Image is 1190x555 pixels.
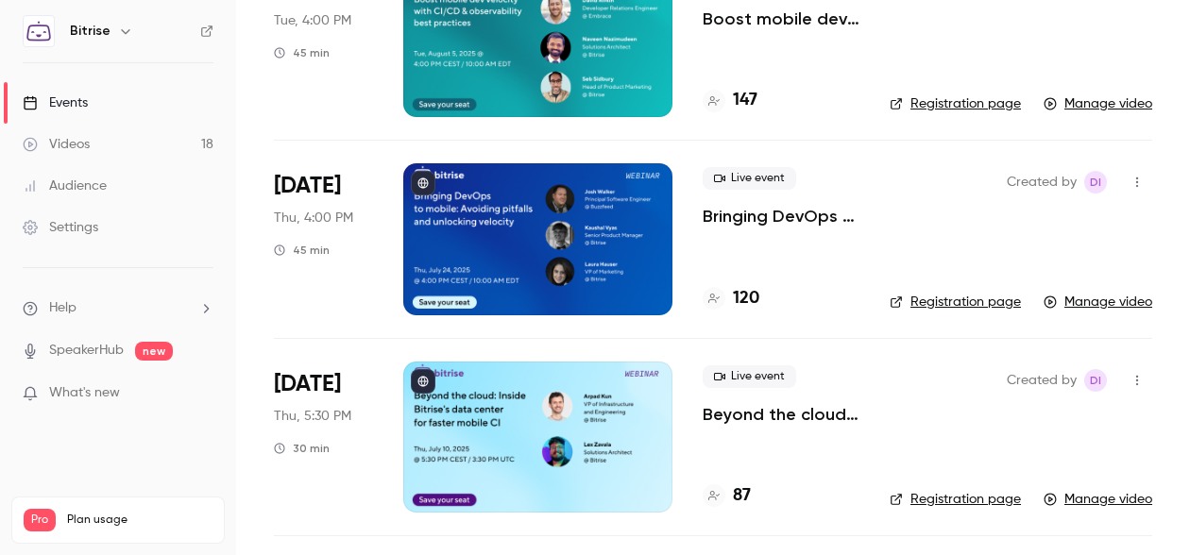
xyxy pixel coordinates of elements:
li: help-dropdown-opener [23,298,213,318]
a: Registration page [890,490,1021,509]
a: Beyond the cloud: Inside Bitrise's data center for faster mobile CI [703,403,859,426]
h4: 147 [733,88,757,113]
span: DI [1090,171,1101,193]
a: Manage video [1044,293,1152,311]
a: 147 [703,88,757,113]
span: Plan usage [67,513,212,528]
div: 30 min [274,441,330,456]
span: Thu, 4:00 PM [274,209,353,227]
span: new [135,342,173,361]
a: Registration page [890,94,1021,113]
span: Diana Ipacs [1084,171,1107,193]
div: Videos [23,135,90,154]
a: 120 [703,286,759,311]
a: Manage video [1044,94,1152,113]
span: [DATE] [274,369,341,399]
iframe: Noticeable Trigger [191,385,213,402]
span: Help [49,298,76,318]
div: Jul 10 Thu, 5:30 PM (Europe/Budapest) [274,362,373,513]
span: Live event [703,365,796,388]
h4: 120 [733,286,759,311]
h6: Bitrise [70,22,110,41]
span: Created by [1007,369,1077,392]
a: Registration page [890,293,1021,311]
h4: 87 [733,483,751,509]
div: Audience [23,177,107,195]
div: 45 min [274,243,330,258]
a: SpeakerHub [49,341,124,361]
span: Thu, 5:30 PM [274,407,351,426]
a: Manage video [1044,490,1152,509]
div: Settings [23,218,98,237]
span: What's new [49,383,120,403]
span: [DATE] [274,171,341,201]
span: Live event [703,167,796,190]
span: Tue, 4:00 PM [274,11,351,30]
span: DI [1090,369,1101,392]
a: Boost mobile dev velocity with CI/CD & observability best practices [703,8,859,30]
a: 87 [703,483,751,509]
div: 45 min [274,45,330,60]
a: Bringing DevOps to mobile: Avoiding pitfalls and unlocking velocity [703,205,859,227]
span: Created by [1007,171,1077,193]
span: Diana Ipacs [1084,369,1107,392]
span: Pro [24,509,56,531]
div: Jul 24 Thu, 4:00 PM (Europe/Budapest) [274,163,373,314]
div: Events [23,93,88,112]
img: Bitrise [24,16,54,46]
